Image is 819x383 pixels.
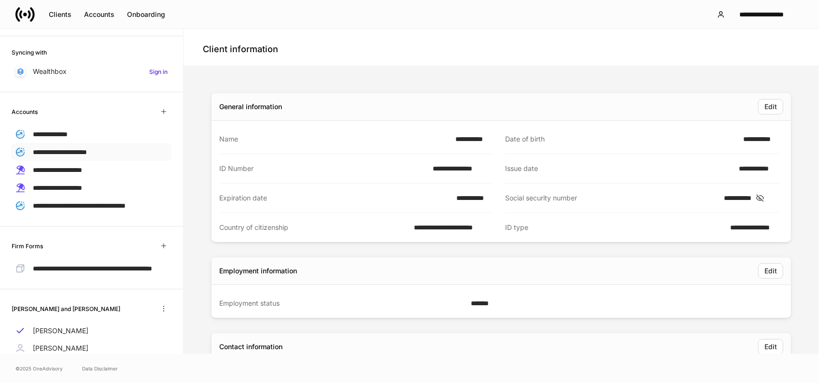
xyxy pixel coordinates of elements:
div: General information [219,102,282,112]
div: Date of birth [505,134,738,144]
div: Country of citizenship [219,223,408,232]
div: Edit [764,266,777,276]
div: Accounts [84,10,114,19]
button: Edit [758,339,783,355]
a: [PERSON_NAME] [12,322,171,340]
h6: Firm Forms [12,241,43,251]
a: WealthboxSign in [12,63,171,80]
div: Edit [764,102,777,112]
div: ID Number [219,164,427,173]
button: Onboarding [121,7,171,22]
div: Employment status [219,298,465,308]
a: Data Disclaimer [82,365,118,372]
div: Onboarding [127,10,165,19]
h4: Client information [203,43,278,55]
p: [PERSON_NAME] [33,326,88,336]
button: Edit [758,263,783,279]
h6: Sign in [149,67,168,76]
h6: Syncing with [12,48,47,57]
button: Clients [42,7,78,22]
div: Issue date [505,164,733,173]
button: Accounts [78,7,121,22]
h6: [PERSON_NAME] and [PERSON_NAME] [12,304,120,313]
div: Edit [764,342,777,352]
div: Expiration date [219,193,451,203]
div: ID type [505,223,724,232]
div: Employment information [219,266,297,276]
div: Clients [49,10,71,19]
div: Social security number [505,193,718,203]
div: Name [219,134,450,144]
a: [PERSON_NAME] [12,340,171,357]
span: © 2025 OneAdvisory [15,365,63,372]
button: Edit [758,99,783,114]
div: Contact information [219,342,282,352]
h6: Accounts [12,107,38,116]
p: Wealthbox [33,67,67,76]
p: [PERSON_NAME] [33,343,88,353]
